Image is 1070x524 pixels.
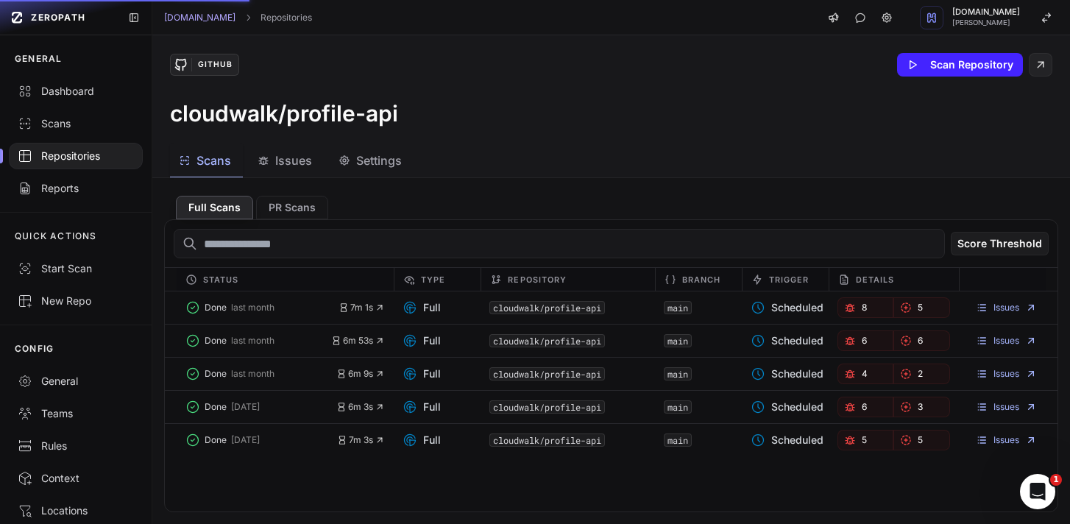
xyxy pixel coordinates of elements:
span: last month [231,302,274,314]
code: cloudwalk/profile-api [489,334,605,347]
svg: chevron right, [243,13,253,23]
div: Repository [481,268,654,291]
div: New Repo [18,294,134,308]
span: 5 [918,302,923,314]
a: 5 [837,430,894,450]
div: Scans [18,116,134,131]
p: GENERAL [15,53,62,65]
span: Done [205,335,227,347]
div: Rules [18,439,134,453]
a: main [667,302,688,314]
span: last month [231,368,274,380]
div: Context [18,471,134,486]
div: Reports [18,181,134,196]
a: main [667,368,688,380]
div: General [18,374,134,389]
a: 2 [893,364,950,384]
button: Score Threshold [951,232,1049,255]
button: 7m 3s [337,434,385,446]
span: [DATE] [231,434,260,446]
a: Issues [976,434,1037,446]
code: cloudwalk/profile-api [489,400,605,414]
a: main [667,335,688,347]
button: Done last month [185,297,339,318]
span: 1 [1050,474,1062,486]
a: 6 [893,330,950,351]
div: Branch [655,268,742,291]
button: Done [DATE] [185,430,337,450]
span: Scheduled [751,400,823,414]
code: cloudwalk/profile-api [489,433,605,447]
div: Done last month 6m 9s Full cloudwalk/profile-api main Scheduled 4 2 Issues [165,357,1057,390]
code: cloudwalk/profile-api [489,367,605,380]
div: Type [394,268,481,291]
a: [DOMAIN_NAME] [164,12,235,24]
span: Full [403,433,441,447]
button: 6m 53s [331,335,385,347]
span: [DOMAIN_NAME] [952,8,1020,16]
span: 6 [862,335,867,347]
span: Scheduled [751,300,823,315]
a: 5 [893,297,950,318]
button: 3 [893,397,950,417]
a: 6 [837,397,894,417]
span: Done [205,368,227,380]
span: 6m 3s [336,401,385,413]
div: Done [DATE] 7m 3s Full cloudwalk/profile-api main Scheduled 5 5 Issues [165,423,1057,456]
span: Full [403,333,441,348]
button: Scan Repository [897,53,1023,77]
button: Done last month [185,364,336,384]
a: 8 [837,297,894,318]
a: ZEROPATH [6,6,116,29]
span: Scheduled [751,367,823,381]
span: 8 [862,302,867,314]
span: Scheduled [751,433,823,447]
iframe: Intercom live chat [1020,474,1055,509]
div: Status [177,268,394,291]
a: Issues [976,335,1037,347]
div: Repositories [18,149,134,163]
div: Done last month 6m 53s Full cloudwalk/profile-api main Scheduled 6 6 Issues [165,324,1057,357]
a: 5 [893,430,950,450]
button: Done [DATE] [185,397,336,417]
span: Full [403,300,441,315]
span: Settings [356,152,402,169]
div: Start Scan [18,261,134,276]
a: main [667,434,688,446]
button: Full Scans [176,196,253,219]
button: 7m 1s [339,302,385,314]
div: GitHub [191,58,238,71]
button: PR Scans [256,196,328,219]
span: 5 [862,434,867,446]
span: 4 [862,368,868,380]
div: Dashboard [18,84,134,99]
span: 3 [918,401,923,413]
span: 6 [918,335,923,347]
span: Full [403,367,441,381]
span: last month [231,335,274,347]
a: Issues [976,401,1037,413]
button: Done last month [185,330,331,351]
a: Repositories [261,12,312,24]
div: Teams [18,406,134,421]
span: 5 [918,434,923,446]
span: Done [205,434,227,446]
span: 6 [862,401,867,413]
code: cloudwalk/profile-api [489,301,605,314]
button: 4 [837,364,894,384]
span: Scans [196,152,231,169]
nav: breadcrumb [164,12,312,24]
button: 6m 9s [336,368,385,380]
button: 6 [837,330,894,351]
a: Issues [976,368,1037,380]
p: CONFIG [15,343,54,355]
